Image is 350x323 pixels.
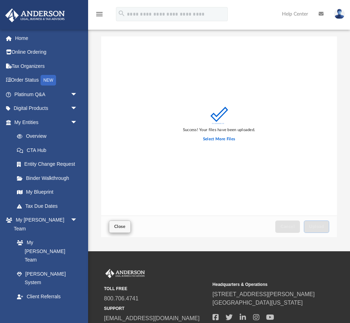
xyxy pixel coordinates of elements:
button: Close [109,221,131,233]
div: grid [101,36,337,216]
a: menu [95,13,104,18]
img: Anderson Advisors Platinum Portal [3,8,67,22]
img: Anderson Advisors Platinum Portal [104,269,146,278]
span: arrow_drop_down [70,101,85,116]
button: Upload [304,221,329,233]
a: My Blueprint [10,185,85,199]
span: arrow_drop_down [70,115,85,130]
div: Upload [101,36,337,237]
span: Cancel [281,224,295,229]
a: 800.706.4741 [104,295,139,301]
i: search [118,10,125,17]
a: Order StatusNEW [5,73,88,88]
a: Binder Walkthrough [10,171,88,185]
a: [PERSON_NAME] System [10,267,85,289]
small: TOLL FREE [104,286,208,292]
small: Headquarters & Operations [213,281,316,288]
a: Home [5,31,88,45]
button: Cancel [275,221,300,233]
div: Success! Your files have been uploaded. [183,127,255,133]
a: Client Referrals [10,289,85,304]
a: My Entitiesarrow_drop_down [5,115,88,129]
span: arrow_drop_down [70,87,85,102]
div: NEW [41,75,56,86]
img: User Pic [334,9,345,19]
a: Tax Organizers [5,59,88,73]
span: Upload [309,224,324,229]
a: Tax Due Dates [10,199,88,213]
a: [STREET_ADDRESS][PERSON_NAME] [213,291,315,297]
a: Platinum Q&Aarrow_drop_down [5,87,88,101]
span: arrow_drop_down [70,213,85,228]
small: SUPPORT [104,305,208,312]
a: Online Ordering [5,45,88,59]
a: My [PERSON_NAME] Team [10,236,81,267]
label: Select More Files [203,136,235,142]
span: Close [114,224,125,229]
a: Digital Productsarrow_drop_down [5,101,88,116]
a: Overview [10,129,88,143]
a: CTA Hub [10,143,88,157]
a: My [PERSON_NAME] Teamarrow_drop_down [5,213,85,236]
i: menu [95,10,104,18]
a: Entity Change Request [10,157,88,171]
a: [GEOGRAPHIC_DATA][US_STATE] [213,300,303,306]
a: [EMAIL_ADDRESS][DOMAIN_NAME] [104,315,199,321]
